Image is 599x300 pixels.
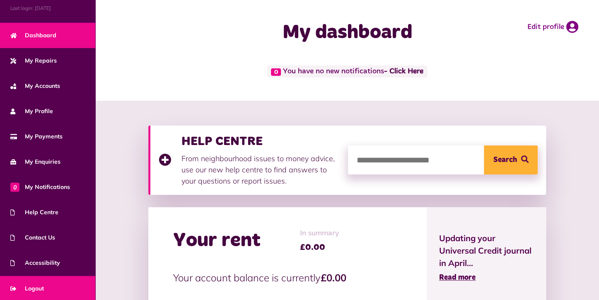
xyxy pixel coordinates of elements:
p: From neighbourhood issues to money advice, use our new help centre to find answers to your questi... [181,153,340,186]
span: My Repairs [10,56,57,65]
span: Read more [439,274,476,281]
span: My Payments [10,132,63,141]
span: My Accounts [10,82,60,90]
span: Dashboard [10,31,56,40]
span: 0 [271,68,281,76]
span: Help Centre [10,208,58,217]
span: Search [493,145,517,174]
h1: My dashboard [229,21,465,45]
a: - Click Here [384,68,423,75]
span: My Enquiries [10,157,60,166]
span: Last login: [DATE] [10,5,85,12]
strong: £0.00 [321,271,346,284]
span: 0 [10,182,19,191]
h3: HELP CENTRE [181,134,340,149]
span: Contact Us [10,233,55,242]
span: £0.00 [300,241,339,254]
span: My Notifications [10,183,70,191]
button: Search [484,145,538,174]
a: Updating your Universal Credit journal in April... Read more [439,232,534,283]
span: In summary [300,228,339,239]
span: Logout [10,284,44,293]
span: My Profile [10,107,53,116]
span: You have no new notifications [267,65,427,77]
span: Updating your Universal Credit journal in April... [439,232,534,269]
h2: Your rent [173,229,261,253]
span: Accessibility [10,259,60,267]
p: Your account balance is currently [173,270,402,285]
a: Edit profile [527,21,578,33]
